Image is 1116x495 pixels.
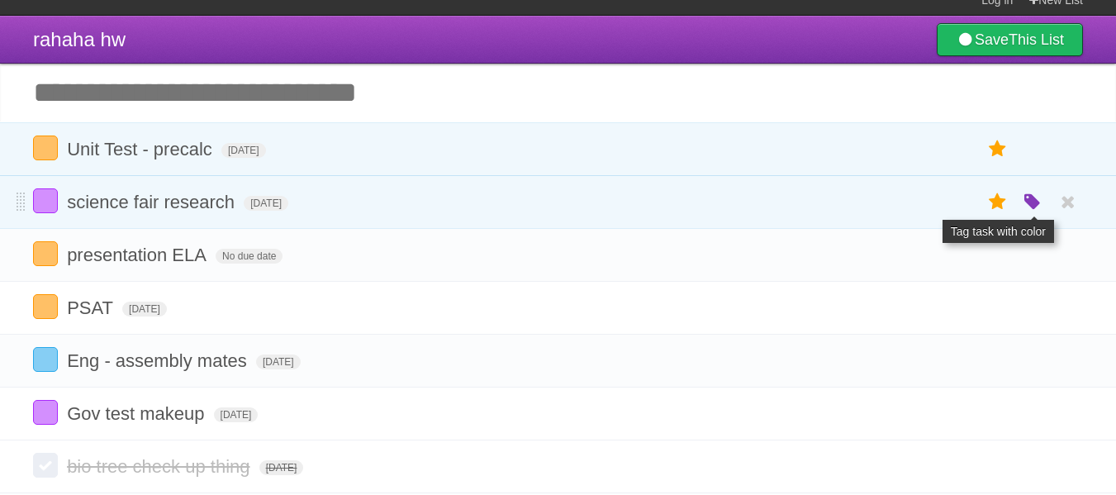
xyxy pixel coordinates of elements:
[33,188,58,213] label: Done
[67,403,208,424] span: Gov test makeup
[122,302,167,317] span: [DATE]
[67,245,211,265] span: presentation ELA
[33,136,58,160] label: Done
[33,400,58,425] label: Done
[67,456,254,477] span: bio tree check up thing
[256,355,301,369] span: [DATE]
[33,294,58,319] label: Done
[67,297,117,318] span: PSAT
[221,143,266,158] span: [DATE]
[982,136,1014,163] label: Star task
[244,196,288,211] span: [DATE]
[33,28,126,50] span: rahaha hw
[259,460,304,475] span: [DATE]
[216,249,283,264] span: No due date
[33,453,58,478] label: Done
[214,407,259,422] span: [DATE]
[937,23,1083,56] a: SaveThis List
[1009,31,1064,48] b: This List
[982,188,1014,216] label: Star task
[67,192,239,212] span: science fair research
[67,139,216,159] span: Unit Test - precalc
[67,350,251,371] span: Eng - assembly mates
[33,347,58,372] label: Done
[33,241,58,266] label: Done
